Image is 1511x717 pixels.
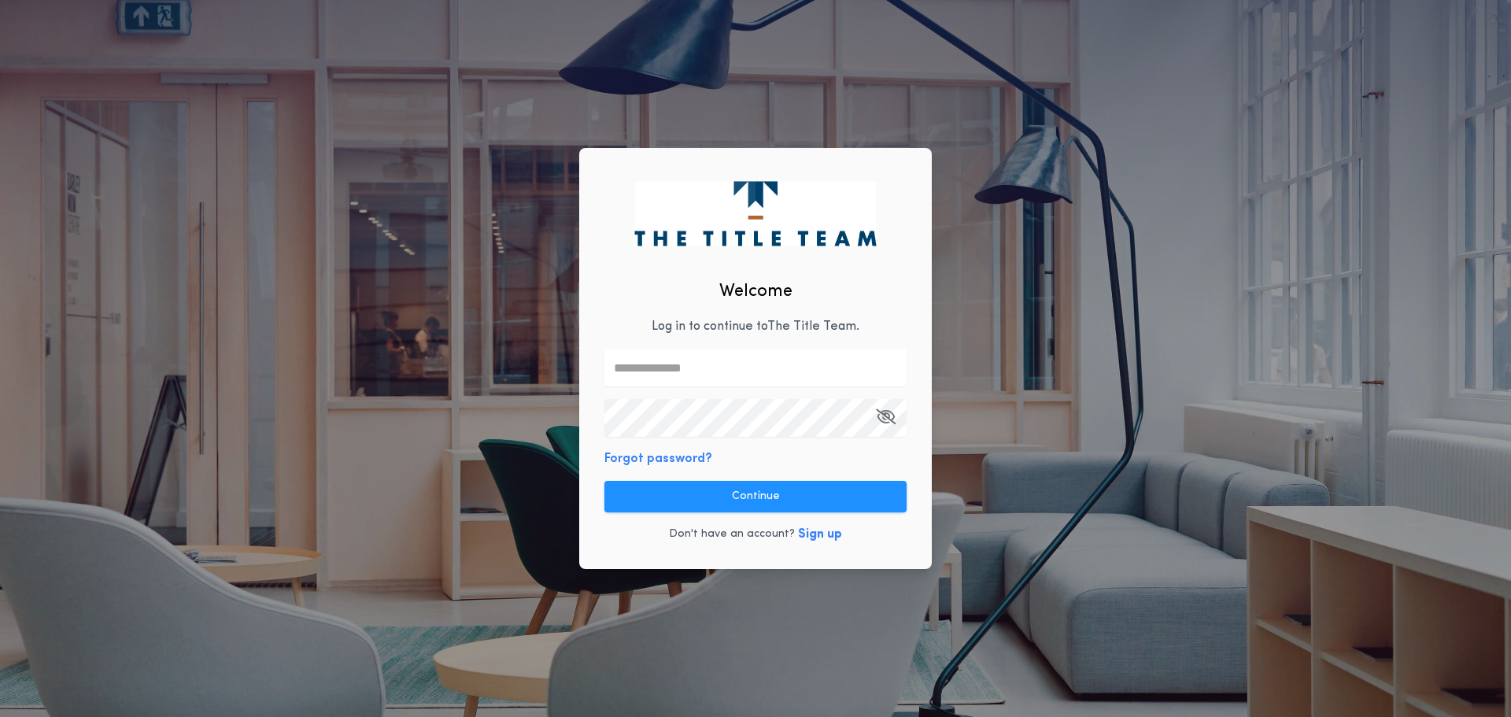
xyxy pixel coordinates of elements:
[634,181,876,246] img: logo
[652,317,859,336] p: Log in to continue to The Title Team .
[604,481,907,512] button: Continue
[719,279,792,305] h2: Welcome
[798,525,842,544] button: Sign up
[669,527,795,542] p: Don't have an account?
[604,449,712,468] button: Forgot password?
